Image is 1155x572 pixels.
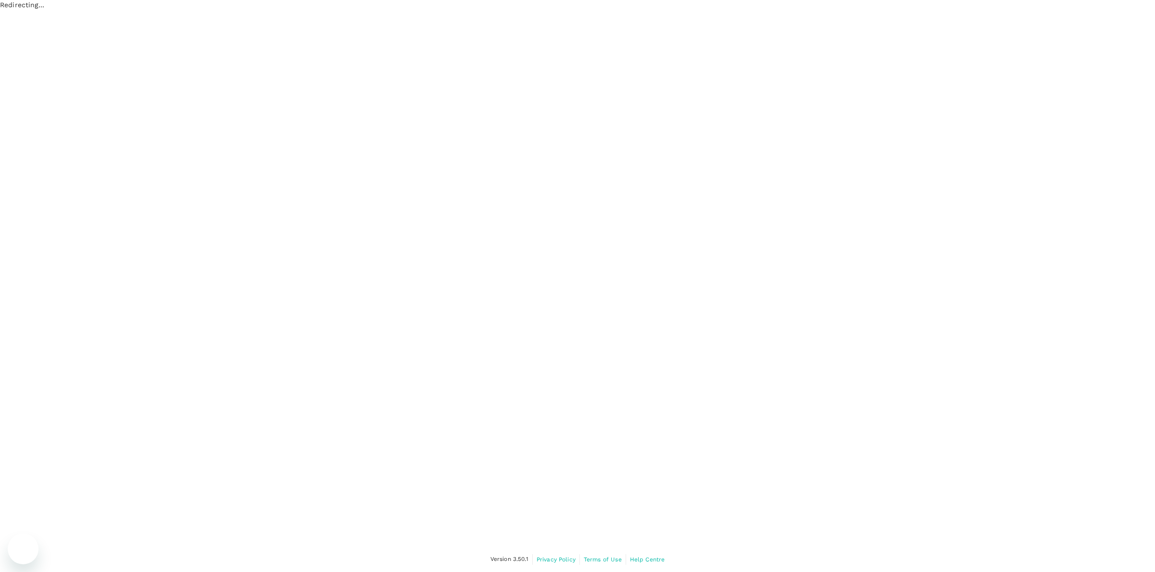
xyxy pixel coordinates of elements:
[537,554,576,565] a: Privacy Policy
[584,554,622,565] a: Terms of Use
[537,556,576,563] span: Privacy Policy
[8,533,38,564] iframe: Button to launch messaging window
[630,554,665,565] a: Help Centre
[584,556,622,563] span: Terms of Use
[490,555,528,564] span: Version 3.50.1
[630,556,665,563] span: Help Centre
